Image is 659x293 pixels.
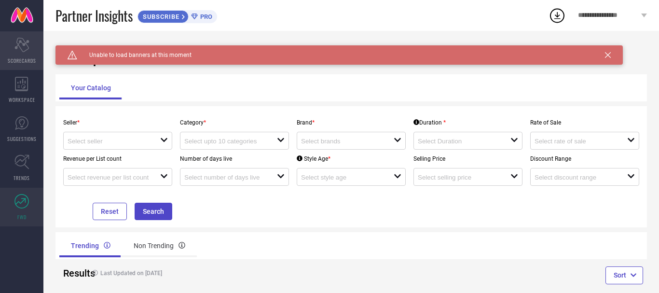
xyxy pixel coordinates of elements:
span: FWD [17,213,27,221]
span: SUBSCRIBE [138,13,182,20]
div: Style Age [297,155,330,162]
input: Select seller [68,138,151,145]
input: Select number of days live [184,174,268,181]
p: Revenue per List count [63,155,172,162]
div: Open download list [549,7,566,24]
button: Reset [93,203,127,220]
input: Select rate of sale [535,138,618,145]
span: SCORECARDS [8,57,36,64]
a: SUBSCRIBEPRO [137,8,217,23]
input: Select selling price [418,174,501,181]
div: Your Catalog [59,76,123,99]
span: Unable to load banners at this moment [77,52,192,58]
div: Duration [413,119,446,126]
p: Seller [63,119,172,126]
input: Select style age [301,174,384,181]
p: Rate of Sale [530,119,639,126]
p: Discount Range [530,155,639,162]
span: SUGGESTIONS [7,135,37,142]
div: Non Trending [122,234,197,257]
input: Select brands [301,138,384,145]
input: Select upto 10 categories [184,138,268,145]
h4: Last Updated on [DATE] [87,270,320,277]
p: Selling Price [413,155,522,162]
input: Select Duration [418,138,501,145]
button: Sort [605,266,643,284]
p: Category [180,119,289,126]
span: Partner Insights [55,6,133,26]
p: Number of days live [180,155,289,162]
span: WORKSPACE [9,96,35,103]
p: Brand [297,119,406,126]
div: Trending [59,234,122,257]
input: Select revenue per list count [68,174,151,181]
button: Search [135,203,172,220]
h2: Results [63,267,80,279]
input: Select discount range [535,174,618,181]
span: TRENDS [14,174,30,181]
span: PRO [198,13,212,20]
